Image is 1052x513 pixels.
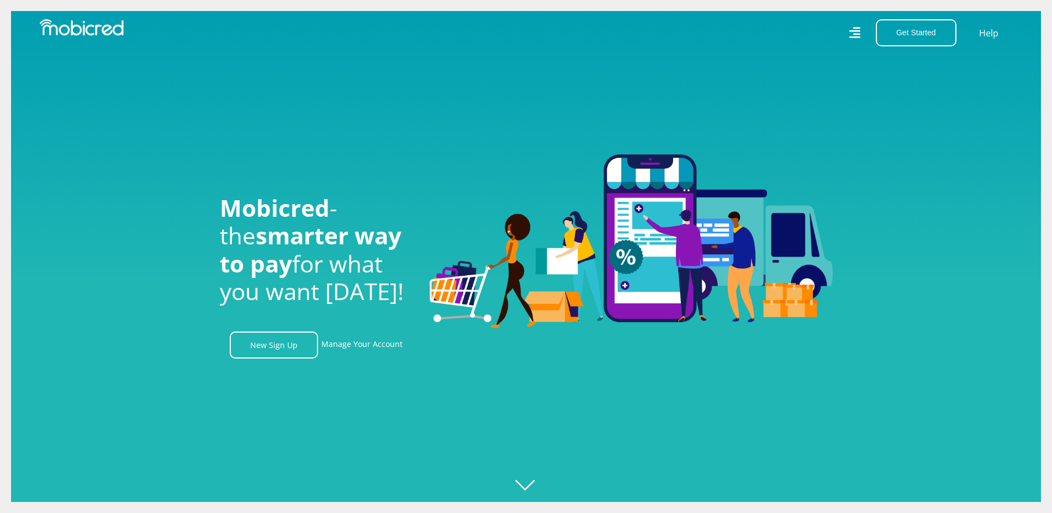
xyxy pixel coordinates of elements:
img: Welcome to Mobicred [430,154,833,329]
a: New Sign Up [230,332,318,359]
span: Mobicred [220,192,330,223]
button: Get Started [876,19,956,46]
h1: - the for what you want [DATE]! [220,194,413,306]
a: Help [979,26,999,40]
img: Mobicred [40,19,124,36]
span: smarter way to pay [220,220,401,279]
a: Manage Your Account [321,332,403,359]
